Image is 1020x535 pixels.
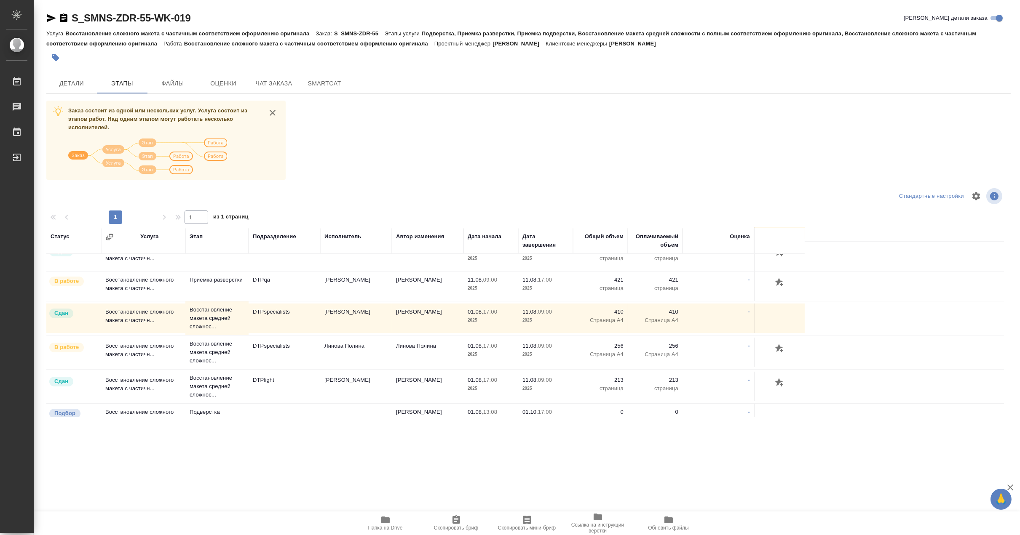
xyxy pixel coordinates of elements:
[46,13,56,23] button: Скопировать ссылку для ЯМессенджера
[493,40,546,47] p: [PERSON_NAME]
[577,376,624,384] p: 213
[966,186,986,206] span: Настроить таблицу
[101,242,185,271] td: Восстановление сложного макета с частичн...
[392,303,463,333] td: [PERSON_NAME]
[522,316,569,325] p: 2025
[140,232,158,241] div: Услуга
[577,416,624,425] p: страница
[396,232,444,241] div: Автор изменения
[249,242,320,271] td: DTPqa
[101,303,185,333] td: Восстановление сложного макета с частичн...
[468,384,514,393] p: 2025
[468,416,514,425] p: 2025
[304,78,345,89] span: SmartCat
[632,350,678,359] p: Страница А4
[483,409,497,415] p: 13:08
[105,233,114,241] button: Сгруппировать
[522,416,569,425] p: 2025
[773,376,787,390] button: Добавить оценку
[213,212,249,224] span: из 1 страниц
[522,350,569,359] p: 2025
[609,40,662,47] p: [PERSON_NAME]
[904,14,988,22] span: [PERSON_NAME] детали заказа
[190,232,203,241] div: Этап
[253,232,296,241] div: Подразделение
[632,408,678,416] p: 0
[392,271,463,301] td: [PERSON_NAME]
[577,342,624,350] p: 256
[577,276,624,284] p: 421
[203,78,244,89] span: Оценки
[773,342,787,356] button: Добавить оценку
[991,489,1012,510] button: 🙏
[730,232,750,241] div: Оценка
[254,78,294,89] span: Чат заказа
[190,408,244,416] p: Подверстка
[522,343,538,349] p: 11.08,
[320,338,392,367] td: Линова Полина
[585,232,624,241] div: Общий объем
[632,308,678,316] p: 410
[316,30,334,37] p: Заказ:
[468,232,501,241] div: Дата начала
[468,377,483,383] p: 01.08,
[748,343,750,349] a: -
[546,40,609,47] p: Клиентские менеджеры
[334,30,385,37] p: S_SMNS-ZDR-55
[483,343,497,349] p: 17:00
[986,188,1004,204] span: Посмотреть информацию
[468,277,483,283] p: 11.08,
[385,30,422,37] p: Этапы услуги
[538,343,552,349] p: 09:00
[320,271,392,301] td: [PERSON_NAME]
[632,384,678,393] p: страница
[190,306,244,331] p: Восстановление макета средней сложнос...
[522,232,569,249] div: Дата завершения
[434,40,493,47] p: Проектный менеджер
[249,338,320,367] td: DTPspecialists
[54,377,68,386] p: Сдан
[577,384,624,393] p: страница
[320,303,392,333] td: [PERSON_NAME]
[392,404,463,433] td: [PERSON_NAME]
[632,416,678,425] p: страница
[483,309,497,315] p: 17:00
[72,12,191,24] a: S_SMNS-ZDR-55-WK-019
[994,490,1008,508] span: 🙏
[101,271,185,301] td: Восстановление сложного макета с частичн...
[468,350,514,359] p: 2025
[468,254,514,263] p: 2025
[632,284,678,293] p: страница
[249,271,320,301] td: DTPqa
[54,409,75,418] p: Подбор
[320,242,392,271] td: [PERSON_NAME]
[101,372,185,401] td: Восстановление сложного макета с частичн...
[468,309,483,315] p: 01.08,
[632,276,678,284] p: 421
[46,48,65,67] button: Добавить тэг
[538,309,552,315] p: 09:00
[102,78,142,89] span: Этапы
[748,309,750,315] a: -
[632,316,678,325] p: Страница А4
[468,316,514,325] p: 2025
[468,343,483,349] p: 01.08,
[632,342,678,350] p: 256
[46,30,65,37] p: Услуга
[577,254,624,263] p: страница
[101,338,185,367] td: Восстановление сложного макета с частичн...
[54,309,68,317] p: Сдан
[65,30,316,37] p: Восстановление сложного макета с частичным соответствием оформлению оригинала
[51,78,92,89] span: Детали
[522,254,569,263] p: 2025
[51,232,70,241] div: Статус
[163,40,184,47] p: Работа
[190,374,244,399] p: Восстановление макета средней сложнос...
[46,30,976,47] p: Подверстка, Приемка разверстки, Приемка подверстки, Восстановление макета средней сложности с пол...
[392,242,463,271] td: [PERSON_NAME]
[54,277,79,285] p: В работе
[54,343,79,351] p: В работе
[522,409,538,415] p: 01.10,
[392,372,463,401] td: [PERSON_NAME]
[577,350,624,359] p: Страница А4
